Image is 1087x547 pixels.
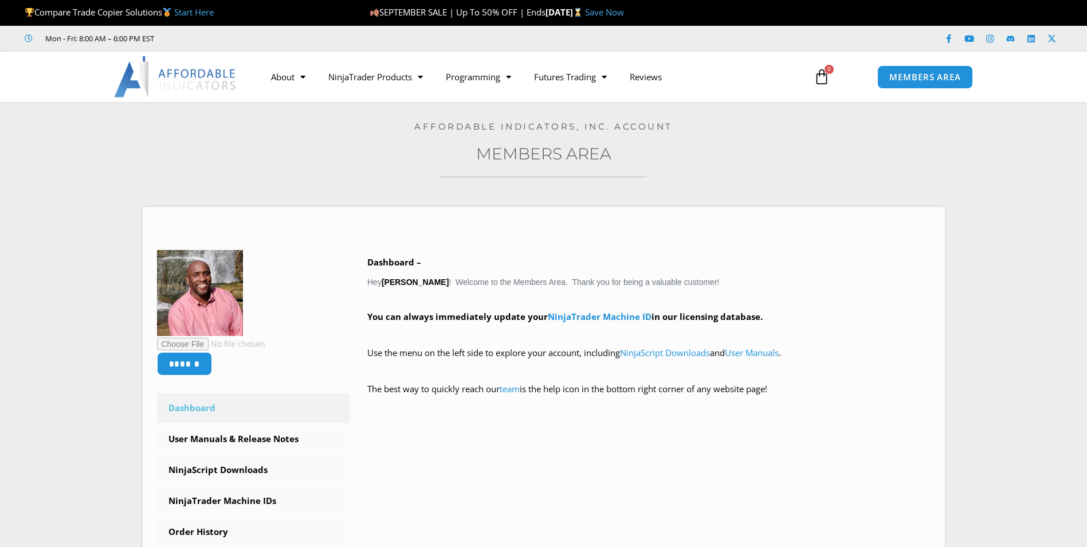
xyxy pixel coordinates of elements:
[825,65,834,74] span: 0
[889,73,961,81] span: MEMBERS AREA
[574,8,582,17] img: ⌛
[546,6,585,18] strong: [DATE]
[157,393,351,423] a: Dashboard
[317,64,434,90] a: NinjaTrader Products
[796,60,847,93] a: 0
[114,56,237,97] img: LogoAI | Affordable Indicators – NinjaTrader
[414,121,673,132] a: Affordable Indicators, Inc. Account
[877,65,973,89] a: MEMBERS AREA
[434,64,523,90] a: Programming
[367,255,931,413] div: Hey ! Welcome to the Members Area. Thank you for being a valuable customer!
[370,8,379,17] img: 🍂
[618,64,673,90] a: Reviews
[367,345,931,377] p: Use the menu on the left side to explore your account, including and .
[370,6,546,18] span: SEPTEMBER SALE | Up To 50% OFF | Ends
[157,486,351,516] a: NinjaTrader Machine IDs
[260,64,800,90] nav: Menu
[367,256,421,268] b: Dashboard –
[157,250,243,336] img: 21cf59dee3435ae6e3fd18452dace1b1a27eee37e948b8415f7ebafa0b6dd634
[163,8,171,17] img: 🥇
[157,517,351,547] a: Order History
[548,311,652,322] a: NinjaTrader Machine ID
[25,6,214,18] span: Compare Trade Copier Solutions
[157,455,351,485] a: NinjaScript Downloads
[174,6,214,18] a: Start Here
[25,8,34,17] img: 🏆
[260,64,317,90] a: About
[476,144,611,163] a: Members Area
[725,347,779,358] a: User Manuals
[367,311,763,322] strong: You can always immediately update your in our licensing database.
[157,424,351,454] a: User Manuals & Release Notes
[500,383,520,394] a: team
[585,6,624,18] a: Save Now
[42,32,154,45] span: Mon - Fri: 8:00 AM – 6:00 PM EST
[523,64,618,90] a: Futures Trading
[367,381,931,413] p: The best way to quickly reach our is the help icon in the bottom right corner of any website page!
[170,33,342,44] iframe: Customer reviews powered by Trustpilot
[620,347,710,358] a: NinjaScript Downloads
[382,278,449,287] strong: [PERSON_NAME]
